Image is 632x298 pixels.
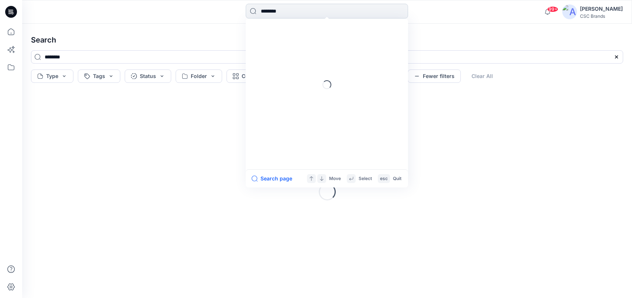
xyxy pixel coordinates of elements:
[176,70,222,83] button: Folder
[580,13,623,19] div: CSC Brands
[252,174,292,183] button: Search page
[580,4,623,13] div: [PERSON_NAME]
[25,30,629,50] h4: Search
[78,70,120,83] button: Tags
[227,70,283,83] button: Collection
[562,4,577,19] img: avatar
[408,70,461,83] button: Fewer filters
[329,175,341,183] p: Move
[125,70,171,83] button: Status
[359,175,372,183] p: Select
[547,6,558,12] span: 99+
[380,175,388,183] p: esc
[31,70,73,83] button: Type
[393,175,401,183] p: Quit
